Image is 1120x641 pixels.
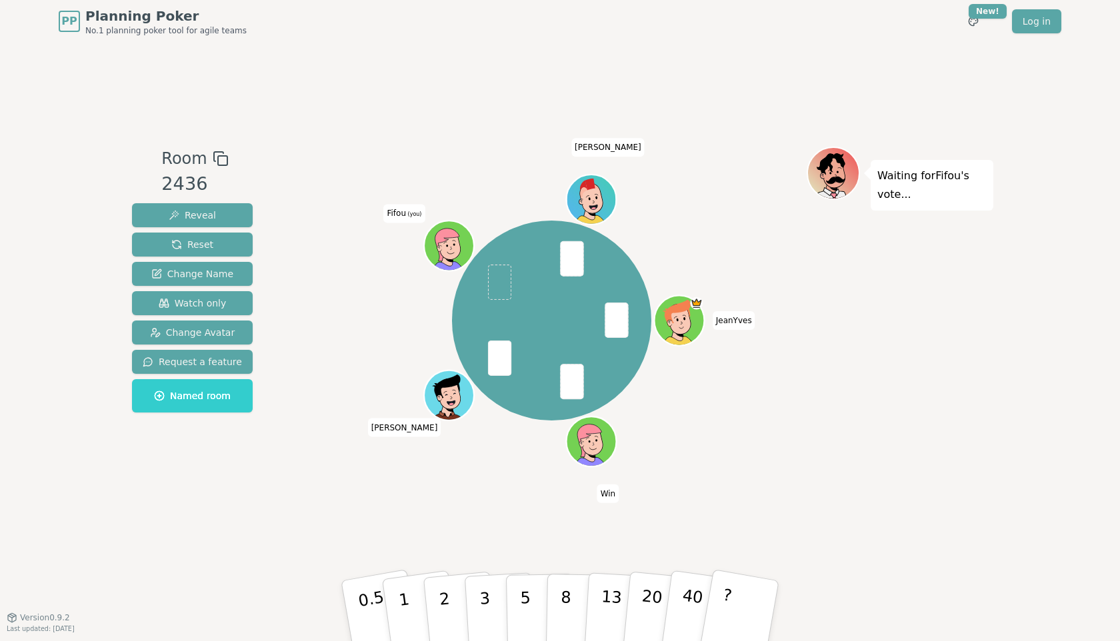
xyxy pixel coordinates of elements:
span: (you) [406,211,422,217]
span: Last updated: [DATE] [7,625,75,632]
button: Change Name [132,262,253,286]
span: Click to change your name [597,484,619,503]
span: Reveal [169,209,216,222]
span: Click to change your name [368,418,441,436]
button: Watch only [132,291,253,315]
span: Planning Poker [85,7,247,25]
button: Reset [132,233,253,257]
span: Reset [171,238,213,251]
div: 2436 [161,171,228,198]
span: Change Avatar [150,326,235,339]
a: Log in [1012,9,1061,33]
span: Room [161,147,207,171]
button: New! [961,9,985,33]
span: Request a feature [143,355,242,368]
span: JeanYves is the host [690,297,703,310]
button: Request a feature [132,350,253,374]
button: Click to change your avatar [425,222,473,269]
span: Watch only [159,297,227,310]
p: Waiting for Fifou 's vote... [877,167,987,204]
button: Change Avatar [132,320,253,344]
span: Version 0.9.2 [20,612,70,623]
button: Reveal [132,203,253,227]
button: Version0.9.2 [7,612,70,623]
button: Named room [132,379,253,412]
span: No.1 planning poker tool for agile teams [85,25,247,36]
span: Click to change your name [571,138,645,157]
span: PP [61,13,77,29]
a: PPPlanning PokerNo.1 planning poker tool for agile teams [59,7,247,36]
span: Named room [154,389,231,402]
span: Click to change your name [713,311,755,330]
span: Change Name [151,267,233,281]
div: New! [969,4,1007,19]
span: Click to change your name [383,204,425,223]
